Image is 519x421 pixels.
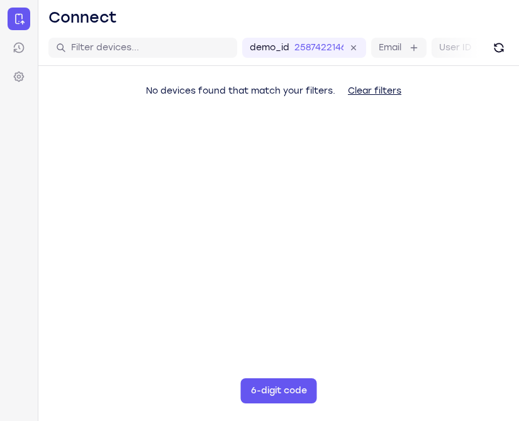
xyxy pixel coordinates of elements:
[379,41,401,54] label: Email
[489,38,509,58] button: Refresh
[48,8,117,28] h1: Connect
[146,85,335,96] span: No devices found that match your filters.
[71,41,230,54] input: Filter devices...
[250,41,289,54] label: demo_id
[8,65,30,88] a: Settings
[8,36,30,59] a: Sessions
[439,41,471,54] label: User ID
[241,378,317,403] button: 6-digit code
[338,79,411,104] button: Clear filters
[8,8,30,30] a: Connect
